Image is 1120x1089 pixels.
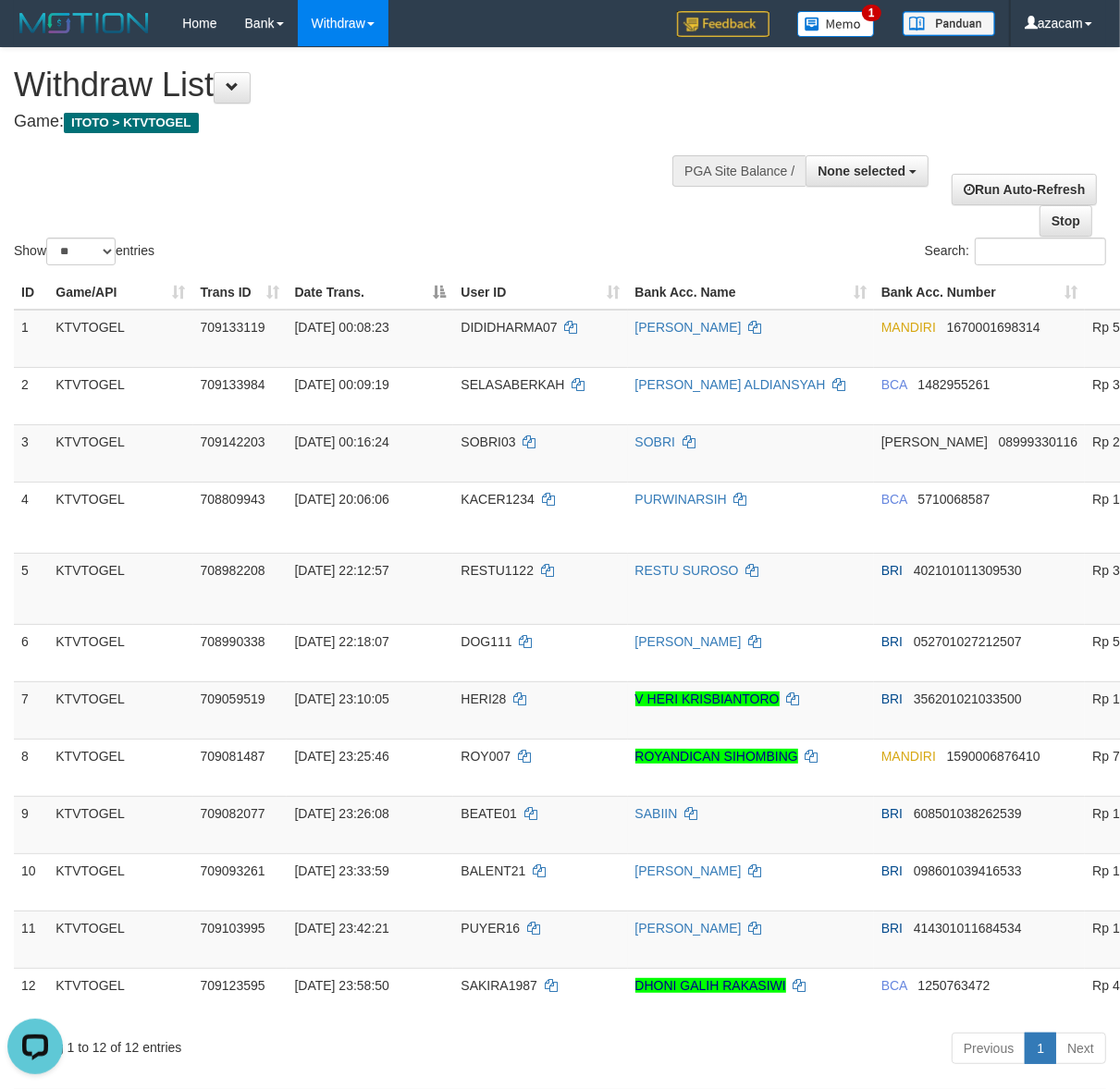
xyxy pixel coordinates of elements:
[201,434,265,449] span: 709142203
[461,492,534,507] span: KACER1234
[294,691,388,706] span: [DATE] 23:10:05
[881,377,907,392] span: BCA
[881,863,903,878] span: BRI
[14,310,48,368] td: 1
[14,113,728,131] h4: Game:
[635,806,678,821] a: SABIIN
[48,553,192,624] td: KTVTOGEL
[201,492,265,507] span: 708809943
[294,749,388,764] span: [DATE] 23:25:46
[881,434,988,449] span: [PERSON_NAME]
[635,691,780,706] a: V HERI KRISBIANTORO
[14,853,48,911] td: 10
[881,921,903,936] span: BRI
[48,681,192,739] td: KTVTOGEL
[201,634,265,649] span: 708990338
[881,320,936,335] span: MANDIRI
[48,275,192,310] th: Game/API: activate to sort column ascending
[635,320,742,335] a: [PERSON_NAME]
[947,749,1040,764] span: Copy 1590006876410 to clipboard
[881,563,903,578] span: BRI
[287,275,453,310] th: Date Trans.: activate to sort column descending
[14,424,48,482] td: 3
[14,67,728,104] h1: Withdraw List
[628,275,874,310] th: Bank Acc. Name: activate to sort column ascending
[48,424,192,482] td: KTVTOGEL
[294,634,388,649] span: [DATE] 22:18:07
[881,806,903,821] span: BRI
[48,482,192,553] td: KTVTOGEL
[201,377,265,392] span: 709133984
[453,275,627,310] th: User ID: activate to sort column ascending
[294,806,388,821] span: [DATE] 23:26:08
[635,749,798,764] a: ROYANDICAN SIHOMBING
[46,238,116,265] select: Showentries
[14,681,48,739] td: 7
[677,11,769,37] img: Feedback.jpg
[461,320,557,335] span: DIDIDHARMA07
[952,174,1097,205] a: Run Auto-Refresh
[461,921,520,936] span: PUYER16
[48,367,192,424] td: KTVTOGEL
[14,911,48,968] td: 11
[914,863,1022,878] span: Copy 098601039416533 to clipboard
[862,5,881,21] span: 1
[48,796,192,853] td: KTVTOGEL
[461,863,525,878] span: BALENT21
[672,155,806,187] div: PGA Site Balance /
[201,806,265,821] span: 709082077
[14,553,48,624] td: 5
[294,921,388,936] span: [DATE] 23:42:21
[14,9,154,37] img: MOTION_logo.png
[914,634,1022,649] span: Copy 052701027212507 to clipboard
[918,978,991,993] span: Copy 1250763472 to clipboard
[1025,1033,1056,1064] a: 1
[14,275,48,310] th: ID
[294,492,388,507] span: [DATE] 20:06:06
[975,238,1106,265] input: Search:
[14,624,48,681] td: 6
[881,691,903,706] span: BRI
[201,863,265,878] span: 709093261
[48,968,192,1025] td: KTVTOGEL
[14,482,48,553] td: 4
[914,921,1022,936] span: Copy 414301011684534 to clipboard
[881,634,903,649] span: BRI
[806,155,929,187] button: None selected
[1040,205,1092,237] a: Stop
[635,921,742,936] a: [PERSON_NAME]
[48,624,192,681] td: KTVTOGEL
[201,320,265,335] span: 709133119
[294,434,388,449] span: [DATE] 00:16:24
[918,377,991,392] span: Copy 1482955261 to clipboard
[48,310,192,368] td: KTVTOGEL
[881,978,907,993] span: BCA
[952,1033,1026,1064] a: Previous
[914,691,1022,706] span: Copy 356201021033500 to clipboard
[461,434,515,449] span: SOBRI03
[903,11,995,36] img: panduan.png
[14,796,48,853] td: 9
[14,968,48,1025] td: 12
[14,739,48,796] td: 8
[461,691,506,706] span: HERI28
[64,113,199,133] span: ITOTO > KTVTOGEL
[635,863,742,878] a: [PERSON_NAME]
[635,434,676,449] a: SOBRI
[635,634,742,649] a: [PERSON_NAME]
[947,320,1040,335] span: Copy 1670001698314 to clipboard
[48,739,192,796] td: KTVTOGEL
[48,853,192,911] td: KTVTOGEL
[193,275,288,310] th: Trans ID: activate to sort column ascending
[14,238,154,265] label: Show entries
[461,806,516,821] span: BEATE01
[918,492,991,507] span: Copy 5710068587 to clipboard
[201,691,265,706] span: 709059519
[461,377,564,392] span: SELASABERKAH
[635,978,786,993] a: DHONI GALIH RAKASIWI
[461,749,511,764] span: ROY007
[14,367,48,424] td: 2
[881,492,907,507] span: BCA
[14,1031,453,1057] div: Showing 1 to 12 of 12 entries
[461,634,511,649] span: DOG111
